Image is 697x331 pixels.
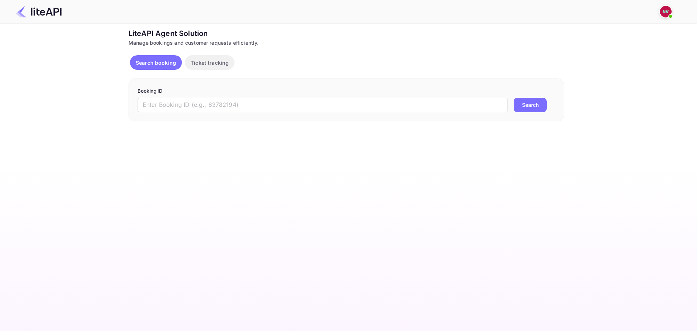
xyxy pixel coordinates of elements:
[129,39,564,47] div: Manage bookings and customer requests efficiently.
[514,98,547,112] button: Search
[191,59,229,66] p: Ticket tracking
[660,6,672,17] img: Nicholas Valbusa
[16,6,62,17] img: LiteAPI Logo
[138,88,555,95] p: Booking ID
[138,98,508,112] input: Enter Booking ID (e.g., 63782194)
[129,28,564,39] div: LiteAPI Agent Solution
[136,59,176,66] p: Search booking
